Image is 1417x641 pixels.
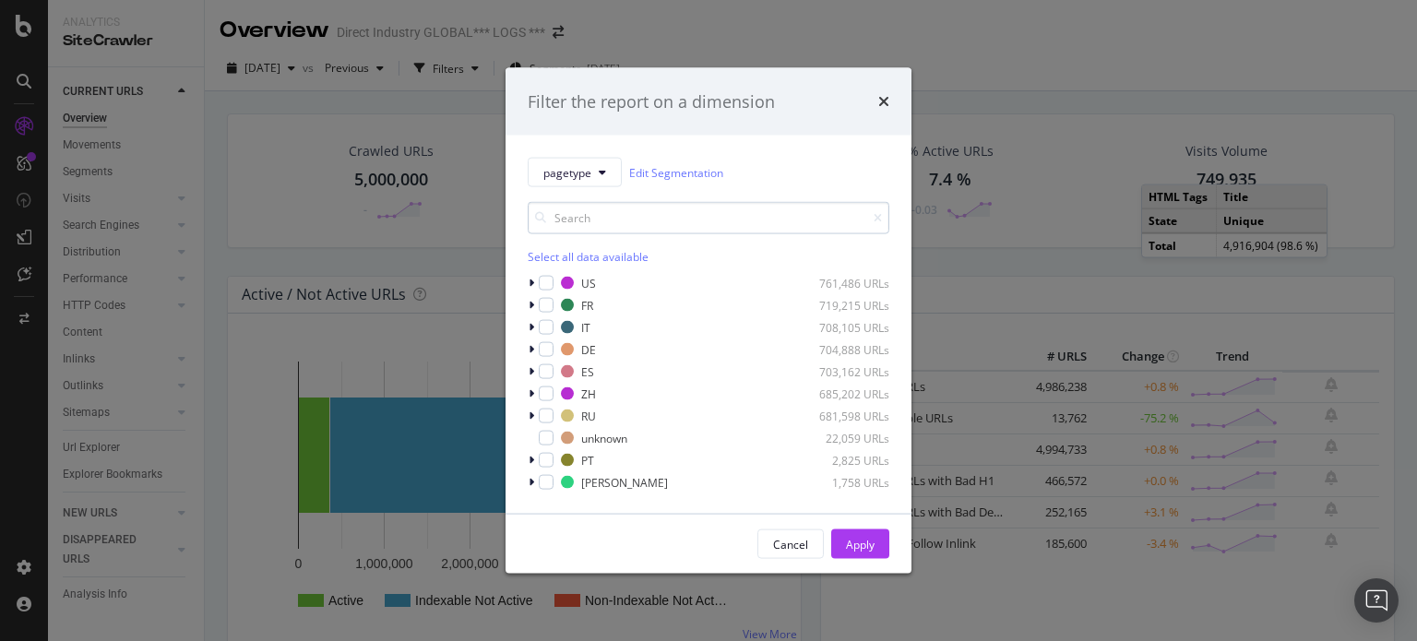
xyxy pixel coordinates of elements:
div: Filter the report on a dimension [528,89,775,113]
input: Search [528,202,889,234]
div: unknown [581,430,627,445]
button: pagetype [528,158,622,187]
div: DE [581,341,596,357]
div: ES [581,363,594,379]
div: Cancel [773,536,808,552]
div: Ouvrir le Messenger Intercom [1354,578,1399,623]
div: FR [581,297,593,313]
div: 703,162 URLs [799,363,889,379]
div: times [878,89,889,113]
span: pagetype [543,164,591,180]
div: ZH [581,386,596,401]
button: Apply [831,529,889,559]
div: 22,059 URLs [799,430,889,445]
button: Cancel [757,529,824,559]
div: 708,105 URLs [799,319,889,335]
div: 719,215 URLs [799,297,889,313]
div: US [581,275,596,291]
div: RU [581,408,596,423]
div: PT [581,452,594,468]
div: 681,598 URLs [799,408,889,423]
div: [PERSON_NAME] [581,474,668,490]
div: modal [506,67,911,574]
div: 704,888 URLs [799,341,889,357]
div: Select all data available [528,249,889,265]
div: 2,825 URLs [799,452,889,468]
div: Apply [846,536,875,552]
div: IT [581,319,590,335]
div: 685,202 URLs [799,386,889,401]
a: Edit Segmentation [629,162,723,182]
div: 1,758 URLs [799,474,889,490]
div: 761,486 URLs [799,275,889,291]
